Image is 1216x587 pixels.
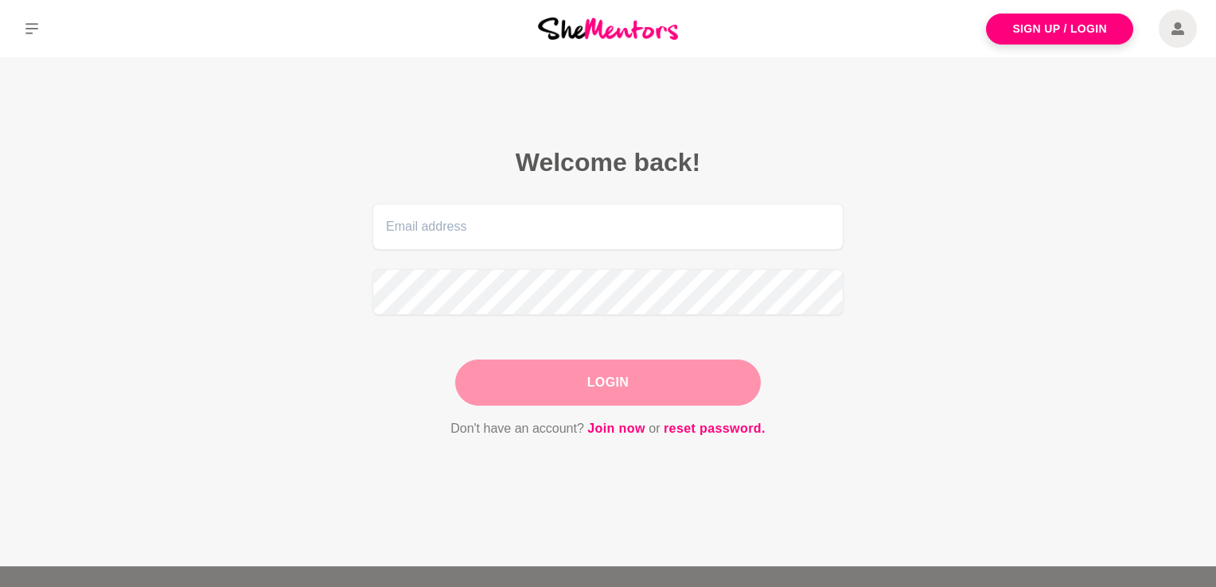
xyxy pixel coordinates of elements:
[986,14,1133,45] a: Sign Up / Login
[664,418,766,439] a: reset password.
[538,17,678,39] img: She Mentors Logo
[372,146,844,178] h2: Welcome back!
[372,204,844,250] input: Email address
[372,418,844,439] p: Don't have an account? or
[587,418,645,439] a: Join now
